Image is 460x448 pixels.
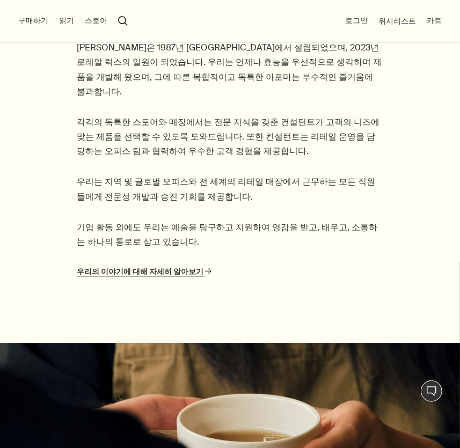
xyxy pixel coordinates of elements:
button: 카트 [427,16,442,26]
button: 구매하기 [18,16,48,26]
a: 우리의 이야기에 대해 자세히 알아보기 [77,266,211,279]
button: 검색창 열기 [118,16,128,26]
button: 1:1 채팅 상담 [421,380,442,402]
button: 로그인 [345,16,368,26]
button: 읽기 [59,16,74,26]
p: 우리는 지역 및 글로벌 오피스와 전 세계의 리테일 매장에서 근무하는 모든 직원들에게 전문성 개발과 승진 기회를 제공합니다. [77,175,383,204]
p: [PERSON_NAME]은 1987년 [GEOGRAPHIC_DATA]에서 설립되었으며, 2023년 로레알 럭스의 일원이 되었습니다. 우리는 언제나 효능을 우선적으로 생각하며 ... [77,41,383,99]
a: 위시리스트 [378,16,416,26]
p: 각각의 독특한 스토어와 매장에서는 전문 지식을 갖춘 컨설턴트가 고객의 니즈에 맞는 제품을 선택할 수 있도록 도와드립니다. 또한 컨설턴트는 리테일 운영을 담당하는 오피스 팀과 ... [77,115,383,159]
button: 스토어 [85,16,107,26]
p: 기업 활동 외에도 우리는 예술을 탐구하고 지원하여 영감을 받고, 배우고, 소통하는 하나의 통로로 삼고 있습니다. [77,221,383,249]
